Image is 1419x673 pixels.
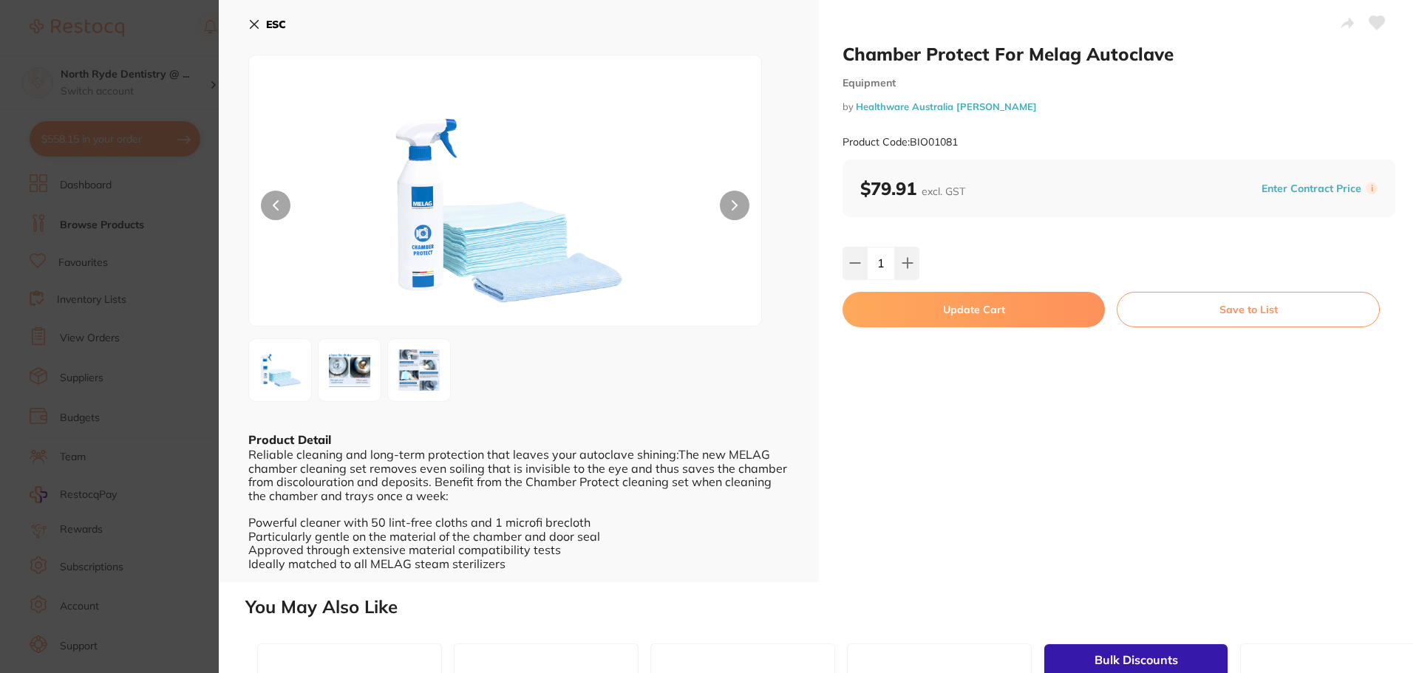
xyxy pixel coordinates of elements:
button: Save to List [1117,292,1380,327]
img: bmc [323,347,376,392]
small: by [843,101,1395,112]
label: i [1366,182,1378,194]
h2: You May Also Like [245,597,1413,618]
button: Enter Contract Price [1257,182,1366,196]
img: bmc [392,344,446,397]
b: ESC [266,18,286,31]
a: Healthware Australia [PERSON_NAME] [856,100,1037,112]
img: aW8wMTA4MS5wbmc [253,344,307,397]
div: Reliable cleaning and long-term protection that leaves your autoclave shining:The new MELAG chamb... [248,448,789,570]
span: excl. GST [922,185,965,198]
small: Equipment [843,77,1395,89]
h2: Chamber Protect For Melag Autoclave [843,43,1395,65]
img: aW8wMTA4MS5wbmc [352,92,659,326]
small: Product Code: BIO01081 [843,136,958,148]
button: Update Cart [843,292,1105,327]
button: ESC [248,12,286,37]
b: $79.91 [860,177,965,199]
b: Product Detail [248,432,331,447]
